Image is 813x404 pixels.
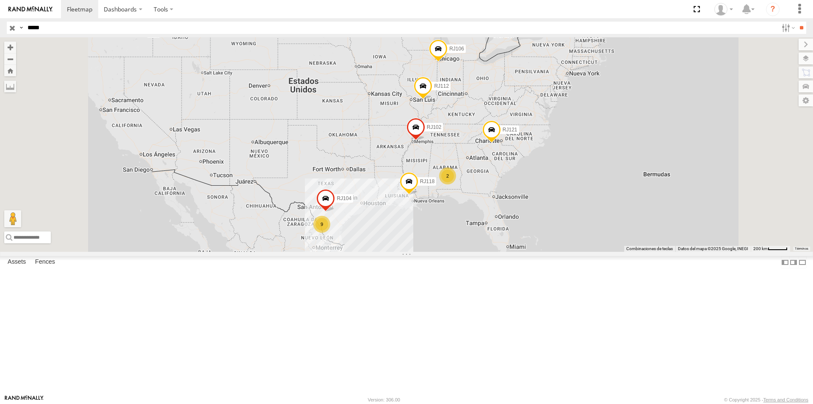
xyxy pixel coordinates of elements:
[751,246,790,252] button: Escala del mapa: 200 km por 43 píxeles
[678,246,748,251] span: Datos del mapa ©2025 Google, INEGI
[31,256,59,268] label: Fences
[724,397,808,402] div: © Copyright 2025 -
[4,210,21,227] button: Arrastra al hombrecito al mapa para abrir Street View
[778,22,796,34] label: Search Filter Options
[795,247,808,250] a: Términos (se abre en una nueva pestaña)
[766,3,780,16] i: ?
[4,53,16,65] button: Zoom out
[503,127,517,133] span: RJ121
[8,6,53,12] img: rand-logo.svg
[337,195,351,201] span: RJ104
[420,178,435,184] span: RJ118
[781,256,789,268] label: Dock Summary Table to the Left
[427,124,442,130] span: RJ102
[4,65,16,76] button: Zoom Home
[313,216,330,233] div: 9
[711,3,736,16] div: Jose Anaya
[434,83,449,89] span: RJ112
[439,167,456,184] div: 2
[368,397,400,402] div: Version: 306.00
[798,256,807,268] label: Hide Summary Table
[789,256,798,268] label: Dock Summary Table to the Right
[626,246,673,252] button: Combinaciones de teclas
[3,256,30,268] label: Assets
[763,397,808,402] a: Terms and Conditions
[4,42,16,53] button: Zoom in
[5,396,44,404] a: Visit our Website
[449,46,464,52] span: RJ106
[18,22,25,34] label: Search Query
[4,81,16,92] label: Measure
[799,95,813,106] label: Map Settings
[753,246,768,251] span: 200 km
